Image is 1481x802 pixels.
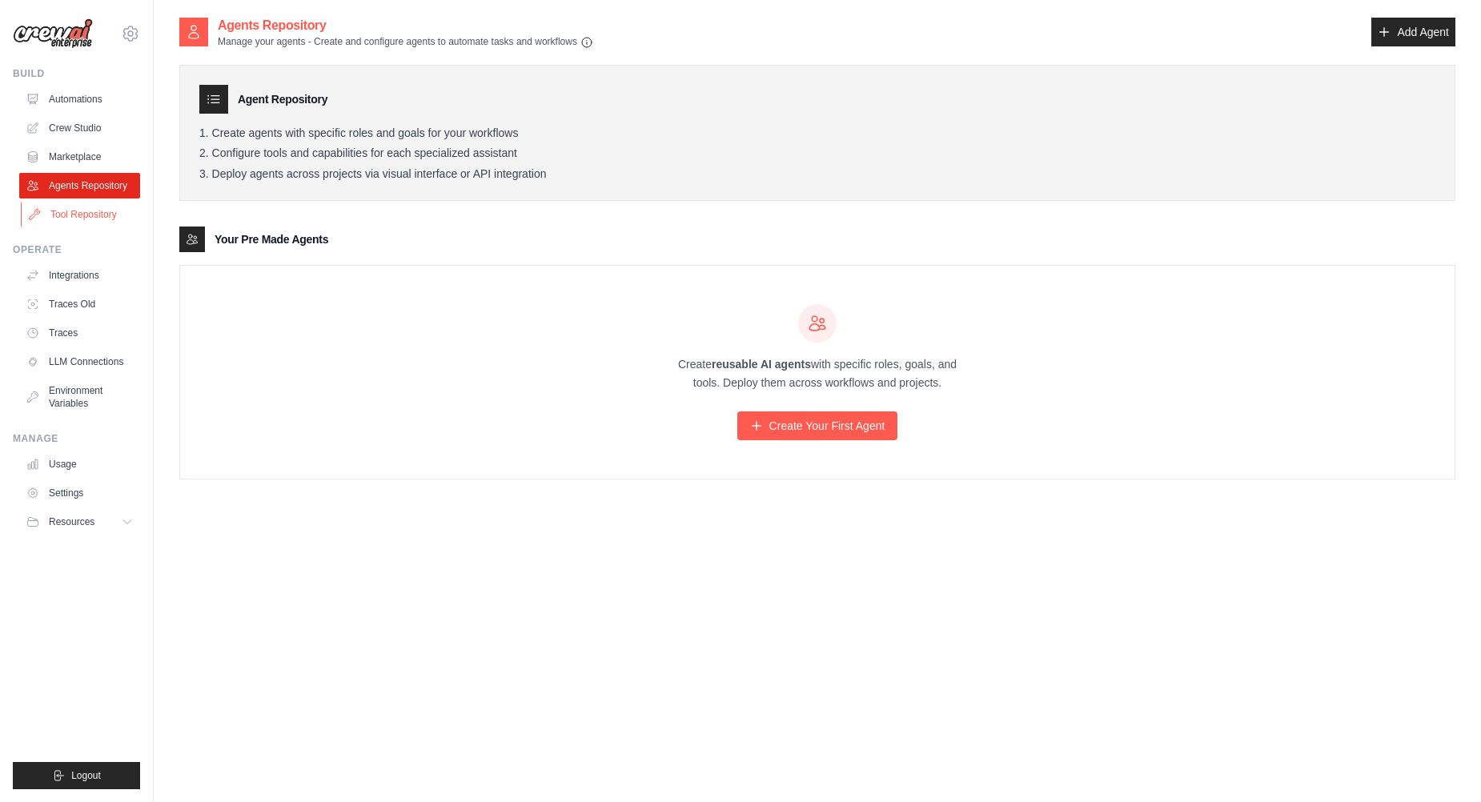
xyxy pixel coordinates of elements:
[238,91,327,107] h3: Agent Repository
[19,451,140,477] a: Usage
[21,202,142,227] a: Tool Repository
[19,86,140,112] a: Automations
[199,126,1435,141] li: Create agents with specific roles and goals for your workflows
[218,16,593,35] h2: Agents Repository
[19,320,140,346] a: Traces
[215,231,328,247] h3: Your Pre Made Agents
[13,67,140,80] div: Build
[19,144,140,170] a: Marketplace
[19,480,140,506] a: Settings
[13,432,140,445] div: Manage
[71,769,101,782] span: Logout
[49,515,94,528] span: Resources
[19,291,140,317] a: Traces Old
[712,358,811,371] strong: reusable AI agents
[13,762,140,789] button: Logout
[199,167,1435,182] li: Deploy agents across projects via visual interface or API integration
[19,349,140,375] a: LLM Connections
[19,173,140,198] a: Agents Repository
[664,355,971,392] p: Create with specific roles, goals, and tools. Deploy them across workflows and projects.
[199,146,1435,161] li: Configure tools and capabilities for each specialized assistant
[13,243,140,256] div: Operate
[13,18,93,49] img: Logo
[19,263,140,288] a: Integrations
[218,35,593,49] p: Manage your agents - Create and configure agents to automate tasks and workflows
[19,115,140,141] a: Crew Studio
[19,378,140,416] a: Environment Variables
[19,509,140,535] button: Resources
[1371,18,1455,46] a: Add Agent
[737,411,898,440] a: Create Your First Agent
